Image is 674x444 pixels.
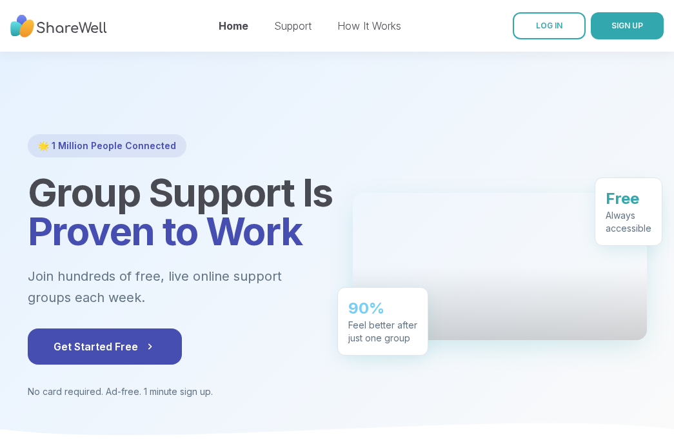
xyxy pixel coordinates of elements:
div: Feel better after just one group [348,317,417,343]
span: Get Started Free [54,339,156,354]
a: LOG IN [513,12,586,39]
p: Join hundreds of free, live online support groups each week. [28,266,322,308]
span: Proven to Work [28,208,302,254]
h1: Group Support Is [28,173,322,250]
p: No card required. Ad-free. 1 minute sign up. [28,385,322,398]
img: ShareWell Nav Logo [10,8,107,44]
div: Always accessible [606,207,651,233]
div: Free [606,187,651,207]
a: Support [274,19,312,32]
a: How It Works [337,19,401,32]
button: Get Started Free [28,328,182,365]
div: 90% [348,296,417,317]
button: SIGN UP [591,12,664,39]
span: LOG IN [536,21,562,30]
div: 🌟 1 Million People Connected [28,134,186,157]
span: SIGN UP [611,21,643,30]
a: Home [219,19,248,32]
